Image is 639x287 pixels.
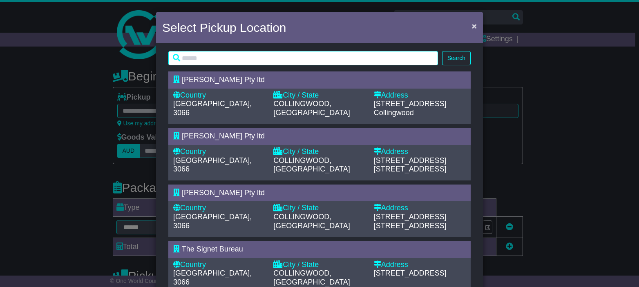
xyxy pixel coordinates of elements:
[374,269,447,277] span: [STREET_ADDRESS]
[182,76,265,84] span: [PERSON_NAME] Pty ltd
[374,109,414,117] span: Collingwood
[374,91,466,100] div: Address
[173,147,265,156] div: Country
[273,91,365,100] div: City / State
[374,222,447,230] span: [STREET_ADDRESS]
[182,132,265,140] span: [PERSON_NAME] Pty ltd
[273,156,350,174] span: COLLINGWOOD, [GEOGRAPHIC_DATA]
[182,189,265,197] span: [PERSON_NAME] Pty ltd
[442,51,471,65] button: Search
[173,91,265,100] div: Country
[374,260,466,269] div: Address
[273,269,350,286] span: COLLINGWOOD, [GEOGRAPHIC_DATA]
[273,213,350,230] span: COLLINGWOOD, [GEOGRAPHIC_DATA]
[374,204,466,213] div: Address
[273,204,365,213] div: City / State
[273,100,350,117] span: COLLINGWOOD, [GEOGRAPHIC_DATA]
[374,156,447,165] span: [STREET_ADDRESS]
[173,156,252,174] span: [GEOGRAPHIC_DATA], 3066
[173,213,252,230] span: [GEOGRAPHIC_DATA], 3066
[162,18,286,37] h4: Select Pickup Location
[173,204,265,213] div: Country
[273,147,365,156] div: City / State
[173,269,252,286] span: [GEOGRAPHIC_DATA], 3066
[182,245,243,253] span: The Signet Bureau
[173,100,252,117] span: [GEOGRAPHIC_DATA], 3066
[374,100,447,108] span: [STREET_ADDRESS]
[472,21,477,31] span: ×
[374,147,466,156] div: Address
[173,260,265,269] div: Country
[273,260,365,269] div: City / State
[374,165,447,173] span: [STREET_ADDRESS]
[468,18,481,34] button: Close
[374,213,447,221] span: [STREET_ADDRESS]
